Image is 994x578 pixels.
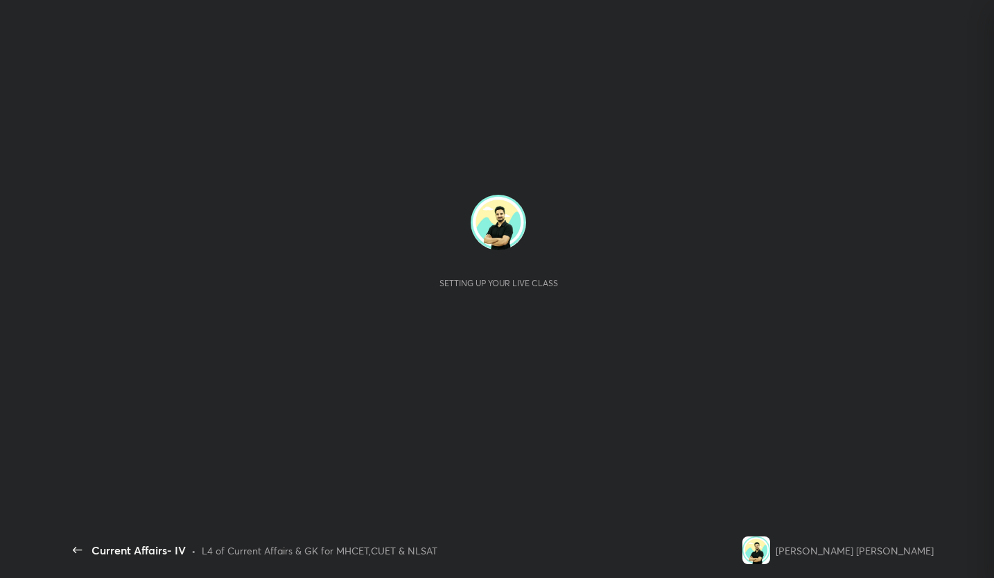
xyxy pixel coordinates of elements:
[471,195,526,250] img: cbb332b380cd4d0a9bcabf08f684c34f.jpg
[202,543,437,558] div: L4 of Current Affairs & GK for MHCET,CUET & NLSAT
[439,278,558,288] div: Setting up your live class
[742,536,770,564] img: cbb332b380cd4d0a9bcabf08f684c34f.jpg
[91,542,186,559] div: Current Affairs- IV
[776,543,934,558] div: [PERSON_NAME] [PERSON_NAME]
[191,543,196,558] div: •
